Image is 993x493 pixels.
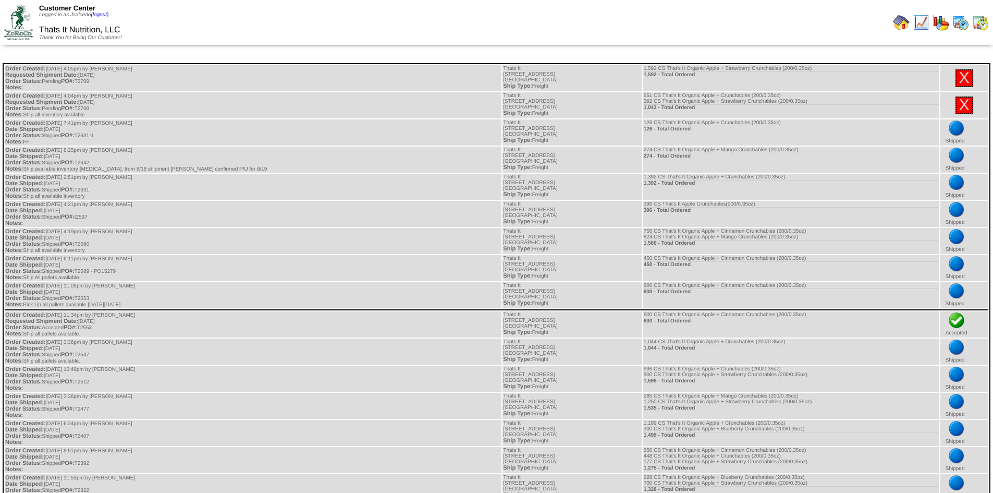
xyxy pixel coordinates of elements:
td: [DATE] 3:36pm by [PERSON_NAME] [DATE] Shipped T2477 [5,393,501,419]
span: Customer Center [39,4,95,12]
span: Notes: [5,302,23,308]
td: Thats It [STREET_ADDRESS] [GEOGRAPHIC_DATA] Freight [502,147,642,173]
div: 1,596 - Total Ordered [644,378,939,384]
a: (logout) [91,12,108,18]
img: calendarprod.gif [952,14,969,31]
span: Logged in as Jsalcedo [39,12,108,18]
td: [DATE] 4:21pm by [PERSON_NAME] [DATE] Shipped t2597 [5,201,501,227]
span: PO#: [61,433,75,439]
img: graph.gif [933,14,949,31]
span: Order Status: [5,105,42,112]
span: Order Status: [5,379,42,385]
div: 1,592 - Total Ordered [644,71,939,78]
td: Shipped [940,366,988,392]
span: PO#: [61,268,75,274]
td: [DATE] 3:36pm by [PERSON_NAME] [DATE] Shipped T2547 Ship all pallets available. [5,339,501,365]
span: PO#: [61,133,75,139]
td: Thats It [STREET_ADDRESS] [GEOGRAPHIC_DATA] Freight [502,366,642,392]
td: 285 CS That's It Organic Apple + Mango Crunchables (200/0.35oz) 1,250 CS That's It Organic Apple ... [643,393,939,419]
td: [DATE] 4:05pm by [PERSON_NAME] [DATE] Pending T2709 [5,65,501,91]
td: 600 CS That's It Organic Apple + Cinnamon Crunchables (200/0.35oz) [643,282,939,308]
span: Date Shipped: [5,153,44,160]
span: Date Shipped: [5,454,44,460]
img: bluedot.png [948,256,965,272]
span: Order Status: [5,187,42,193]
div: 600 - Total Ordered [644,288,939,295]
td: [DATE] 6:11pm by [PERSON_NAME] [DATE] Shipped T2589 - PO15279 Ship All pallets available. [5,255,501,281]
span: Notes: [5,358,23,364]
div: 396 - Total Ordered [644,207,939,213]
span: Order Status: [5,295,42,302]
span: Notes: [5,112,23,118]
td: [DATE] 6:24pm by [PERSON_NAME] [DATE] Shipped T2407 [5,420,501,446]
td: [DATE] 11:09pm by [PERSON_NAME] [DATE] Shipped T2553 Pick Up all pallets available [DATE][DATE] [5,282,501,308]
img: home.gif [893,14,910,31]
img: bluedot.png [948,120,965,137]
td: 1,044 CS That's It Organic Apple + Crunchables (200/0.35oz) [643,339,939,365]
td: 1,199 CS That's It Organic Apple + Crunchables (200/0.35oz) 300 CS That's It Organic Apple + Blue... [643,420,939,446]
span: Order Created: [5,229,46,235]
div: 1,044 - Total Ordered [644,345,939,351]
span: Order Status: [5,214,42,220]
span: PO#: [61,78,75,85]
div: 450 - Total Ordered [644,261,939,268]
span: Order Status: [5,241,42,247]
span: Order Created: [5,339,46,345]
td: 600 CS That's It Organic Apple + Cinnamon Crunchables (200/0.35oz) [643,311,939,338]
span: Order Created: [5,393,46,400]
span: Notes: [5,139,23,145]
td: Thats It [STREET_ADDRESS] [GEOGRAPHIC_DATA] Freight [502,201,642,227]
div: 1,535 - Total Ordered [644,405,939,411]
span: Order Status: [5,460,42,466]
div: 274 - Total Ordered [644,153,939,159]
div: 600 - Total Ordered [644,318,939,324]
span: PO#: [61,295,75,302]
span: Order Created: [5,475,46,481]
span: Order Status: [5,433,42,439]
span: PO#: [61,352,75,358]
span: PO#: [61,105,75,112]
span: Date Shipped: [5,208,44,214]
span: PO#: [61,214,75,220]
span: Date Shipped: [5,126,44,133]
td: 756 CS That's It Organic Apple + Cinnamon Crunchables (200/0.35oz) 824 CS That's It Organic Apple... [643,228,939,254]
span: Order Created: [5,312,46,318]
td: 450 CS That's It Organic Apple + Cinnamon Crunchables (200/0.35oz) [643,255,939,281]
span: Date Shipped: [5,235,44,241]
td: Thats It [STREET_ADDRESS] [GEOGRAPHIC_DATA] Freight [502,282,642,308]
img: bluedot.png [948,147,965,164]
span: Order Created: [5,120,46,126]
td: 1,592 CS That's It Organic Apple + Strawberry Crunchables (200/0.35oz) [643,65,939,91]
span: Ship Type: [503,329,532,335]
td: 696 CS That's It Organic Apple + Crunchables (200/0.35oz) 900 CS That's It Organic Apple + Strawb... [643,366,939,392]
span: Thank You for Being Our Customer! [39,35,122,41]
span: Order Created: [5,174,46,181]
span: Order Created: [5,256,46,262]
span: Order Created: [5,93,46,99]
span: Order Status: [5,133,42,139]
td: [DATE] 11:34pm by [PERSON_NAME] [DATE] Accepted T2553 Ship all pallets available. [5,311,501,338]
span: Date Shipped: [5,289,44,295]
td: Thats It [STREET_ADDRESS] [GEOGRAPHIC_DATA] Freight [502,393,642,419]
td: [DATE] 4:04pm by [PERSON_NAME] [DATE] Pending T2708 Ship all inventory available [5,92,501,118]
td: [DATE] 8:51pm by [PERSON_NAME] [DATE] Shipped T2392 [5,447,501,473]
img: bluedot.png [948,229,965,245]
span: Notes: [5,439,23,446]
span: Notes: [5,412,23,418]
span: Order Created: [5,420,46,427]
td: Shipped [940,393,988,419]
td: [DATE] 2:51pm by [PERSON_NAME] [DATE] Shipped T2631 Ship all available inventory [5,174,501,200]
span: Order Status: [5,78,42,85]
span: Ship Type: [503,191,532,198]
td: Shipped [940,447,988,473]
span: Order Status: [5,268,42,274]
div: 1,275 - Total Ordered [644,465,939,471]
span: Notes: [5,220,23,226]
span: Ship Type: [503,356,532,363]
span: Order Created: [5,66,46,72]
span: PO#: [61,460,75,466]
span: Ship Type: [503,383,532,390]
img: bluedot.png [948,283,965,299]
span: Date Shipped: [5,427,44,433]
span: Notes: [5,193,23,199]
